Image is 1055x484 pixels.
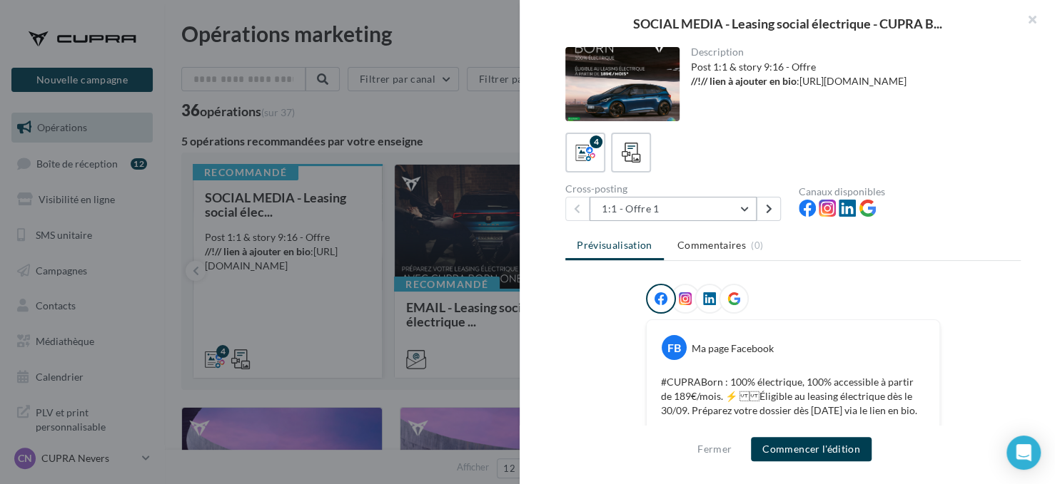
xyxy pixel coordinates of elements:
[633,17,942,30] span: SOCIAL MEDIA - Leasing social électrique - CUPRA B...
[692,341,774,356] div: Ma page Facebook
[590,135,602,148] div: 4
[799,75,907,87] a: [URL][DOMAIN_NAME]
[1006,436,1041,470] div: Open Intercom Messenger
[691,47,1010,57] div: Description
[590,197,757,221] button: 1:1 - Offre 1
[799,187,1021,197] div: Canaux disponibles
[662,335,687,360] div: FB
[565,184,787,194] div: Cross-posting
[661,375,925,418] p: #CUPRABorn : 100% électrique, 100% accessible à partir de 189€/mois. ⚡️ Éligible au leasing élect...
[692,441,737,458] button: Fermer
[751,240,763,251] span: (0)
[677,238,746,252] span: Commentaires
[691,75,797,87] strong: //!// lien à ajouter en bio
[691,60,1010,88] div: Post 1:1 & story 9:16 - Offre :
[751,437,872,461] button: Commencer l'édition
